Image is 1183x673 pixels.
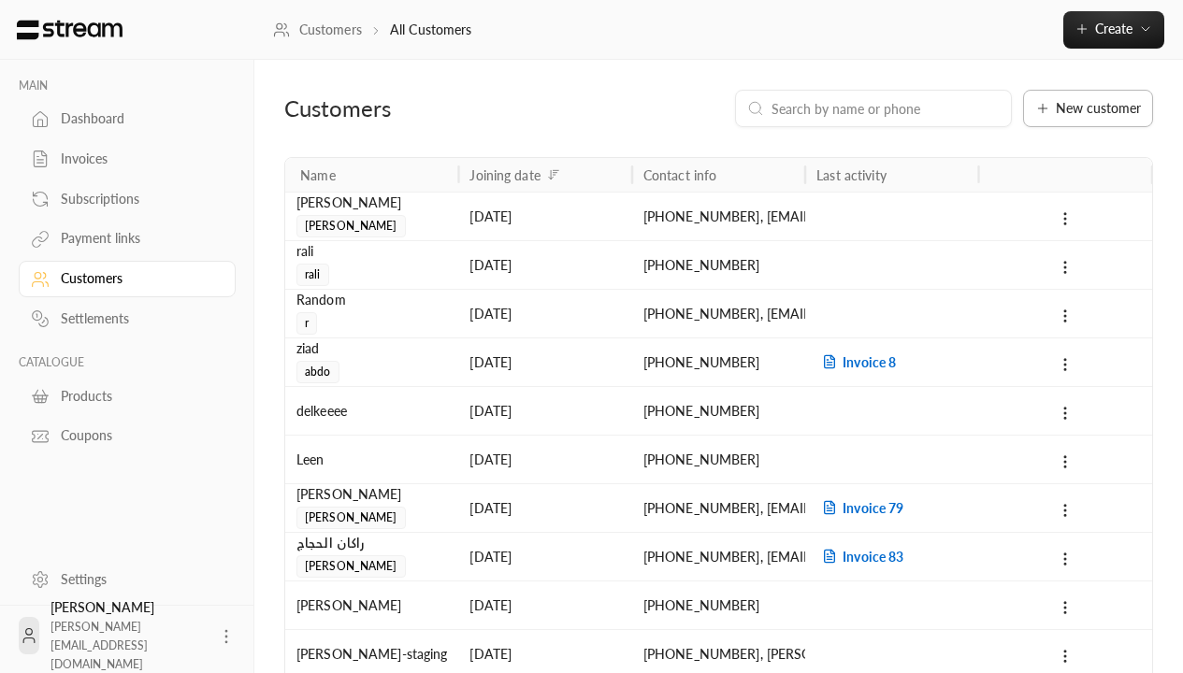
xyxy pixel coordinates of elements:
[643,290,794,337] div: [PHONE_NUMBER] , [EMAIL_ADDRESS][DOMAIN_NAME]
[19,141,236,178] a: Invoices
[469,436,620,483] div: [DATE]
[469,167,540,183] div: Joining date
[296,215,406,237] span: [PERSON_NAME]
[61,309,212,328] div: Settlements
[816,500,903,516] span: Invoice 79
[643,484,794,532] div: [PHONE_NUMBER] , [EMAIL_ADDRESS][DOMAIN_NAME]
[296,361,339,383] span: abdo
[296,338,447,359] div: ziad
[61,190,212,208] div: Subscriptions
[15,20,124,40] img: Logo
[816,549,903,565] span: Invoice 83
[296,533,447,553] div: راكان الحجاج
[19,261,236,297] a: Customers
[19,101,236,137] a: Dashboard
[390,21,472,39] p: All Customers
[19,79,236,93] p: MAIN
[469,581,620,629] div: [DATE]
[643,533,794,580] div: [PHONE_NUMBER] , [EMAIL_ADDRESS][DOMAIN_NAME]
[469,193,620,240] div: [DATE]
[19,180,236,217] a: Subscriptions
[643,193,794,240] div: [PHONE_NUMBER] , [EMAIL_ADDRESS][DOMAIN_NAME]
[296,436,447,483] div: Leen
[19,561,236,597] a: Settings
[296,312,317,335] span: r
[296,581,447,629] div: [PERSON_NAME]
[643,581,794,629] div: [PHONE_NUMBER]
[296,241,447,262] div: rali
[643,338,794,386] div: [PHONE_NUMBER]
[469,533,620,580] div: [DATE]
[296,290,447,310] div: Random
[19,221,236,257] a: Payment links
[273,21,472,39] nav: breadcrumb
[1023,90,1153,127] button: New customer
[273,21,362,39] a: Customers
[296,264,329,286] span: rali
[296,484,447,505] div: [PERSON_NAME]
[469,290,620,337] div: [DATE]
[772,98,1000,119] input: Search by name or phone
[469,338,620,386] div: [DATE]
[296,507,406,529] span: [PERSON_NAME]
[19,355,236,370] p: CATALOGUE
[296,555,406,578] span: [PERSON_NAME]
[469,484,620,532] div: [DATE]
[61,150,212,168] div: Invoices
[50,598,206,673] div: [PERSON_NAME]
[19,418,236,454] a: Coupons
[643,387,794,435] div: [PHONE_NUMBER]
[643,241,794,289] div: [PHONE_NUMBER]
[19,378,236,414] a: Products
[1063,11,1164,49] button: Create
[61,387,212,406] div: Products
[542,164,565,186] button: Sort
[816,167,887,183] div: Last activity
[61,570,212,589] div: Settings
[61,426,212,445] div: Coupons
[284,93,562,123] div: Customers
[61,269,212,288] div: Customers
[816,354,896,370] span: Invoice 8
[61,109,212,128] div: Dashboard
[643,436,794,483] div: [PHONE_NUMBER]
[643,167,716,183] div: Contact info
[296,193,447,213] div: [PERSON_NAME]
[50,620,148,671] span: [PERSON_NAME][EMAIL_ADDRESS][DOMAIN_NAME]
[1056,102,1141,115] span: New customer
[469,241,620,289] div: [DATE]
[469,387,620,435] div: [DATE]
[61,229,212,248] div: Payment links
[1095,21,1133,36] span: Create
[300,167,336,183] div: Name
[19,301,236,337] a: Settlements
[296,387,447,435] div: delkeeee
